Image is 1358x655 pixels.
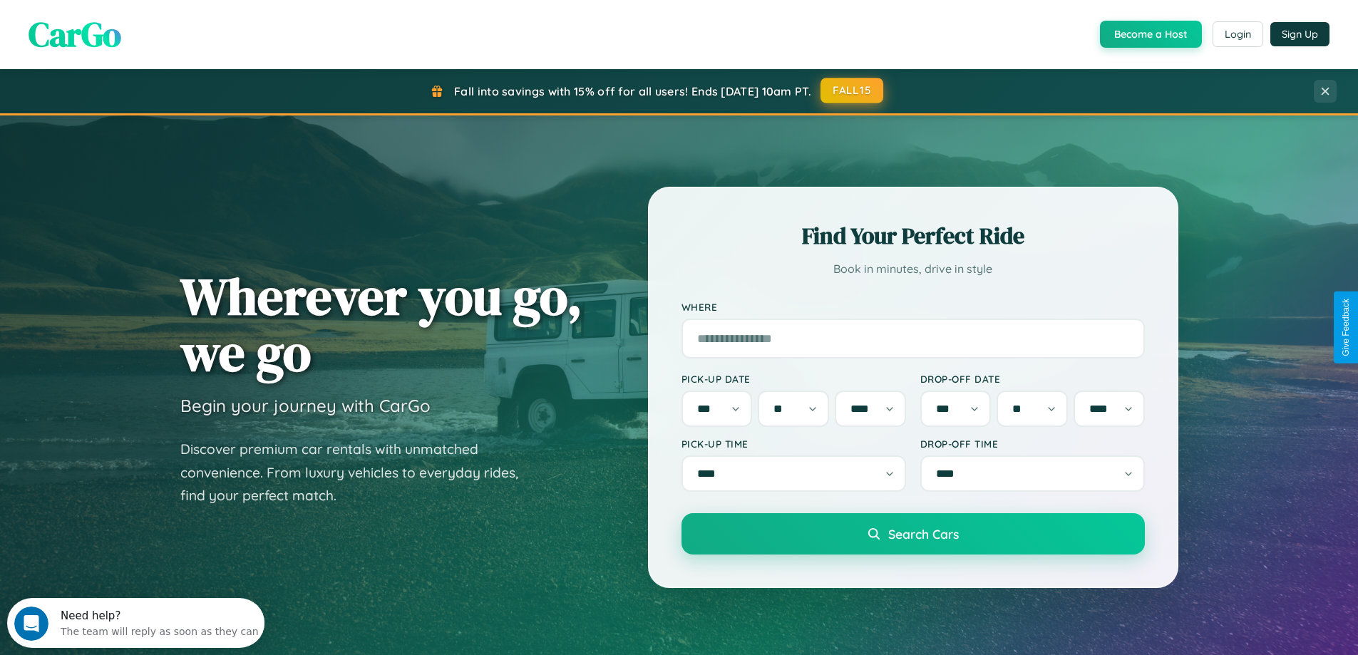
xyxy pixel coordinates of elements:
[29,11,121,58] span: CarGo
[821,78,883,103] button: FALL15
[681,301,1145,313] label: Where
[180,395,431,416] h3: Begin your journey with CarGo
[681,373,906,385] label: Pick-up Date
[681,259,1145,279] p: Book in minutes, drive in style
[681,513,1145,555] button: Search Cars
[53,12,252,24] div: Need help?
[920,438,1145,450] label: Drop-off Time
[1270,22,1329,46] button: Sign Up
[920,373,1145,385] label: Drop-off Date
[7,598,264,648] iframe: Intercom live chat discovery launcher
[1341,299,1351,356] div: Give Feedback
[180,438,537,507] p: Discover premium car rentals with unmatched convenience. From luxury vehicles to everyday rides, ...
[14,607,48,641] iframe: Intercom live chat
[454,84,811,98] span: Fall into savings with 15% off for all users! Ends [DATE] 10am PT.
[888,526,959,542] span: Search Cars
[180,268,582,381] h1: Wherever you go, we go
[1213,21,1263,47] button: Login
[1100,21,1202,48] button: Become a Host
[6,6,265,45] div: Open Intercom Messenger
[681,220,1145,252] h2: Find Your Perfect Ride
[681,438,906,450] label: Pick-up Time
[53,24,252,38] div: The team will reply as soon as they can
